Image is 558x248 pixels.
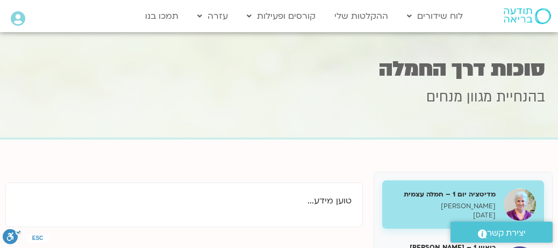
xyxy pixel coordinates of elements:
a: עזרה [192,6,233,26]
h5: מדיטציה יום 1 – חמלה עצמית [390,189,496,199]
img: תודעה בריאה [504,8,551,24]
p: [DATE] [390,211,496,220]
a: יצירת קשר [450,222,553,243]
p: טוען מידע... [17,194,352,208]
a: תמכו בנו [140,6,184,26]
a: ההקלטות שלי [329,6,394,26]
span: יצירת קשר [487,226,526,240]
a: קורסים ופעילות [241,6,321,26]
p: [PERSON_NAME] [390,202,496,211]
img: מדיטציה יום 1 – חמלה עצמית [504,188,536,221]
h1: סוכות דרך החמלה [13,59,545,79]
a: לוח שידורים [402,6,468,26]
span: בהנחיית [496,87,545,107]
